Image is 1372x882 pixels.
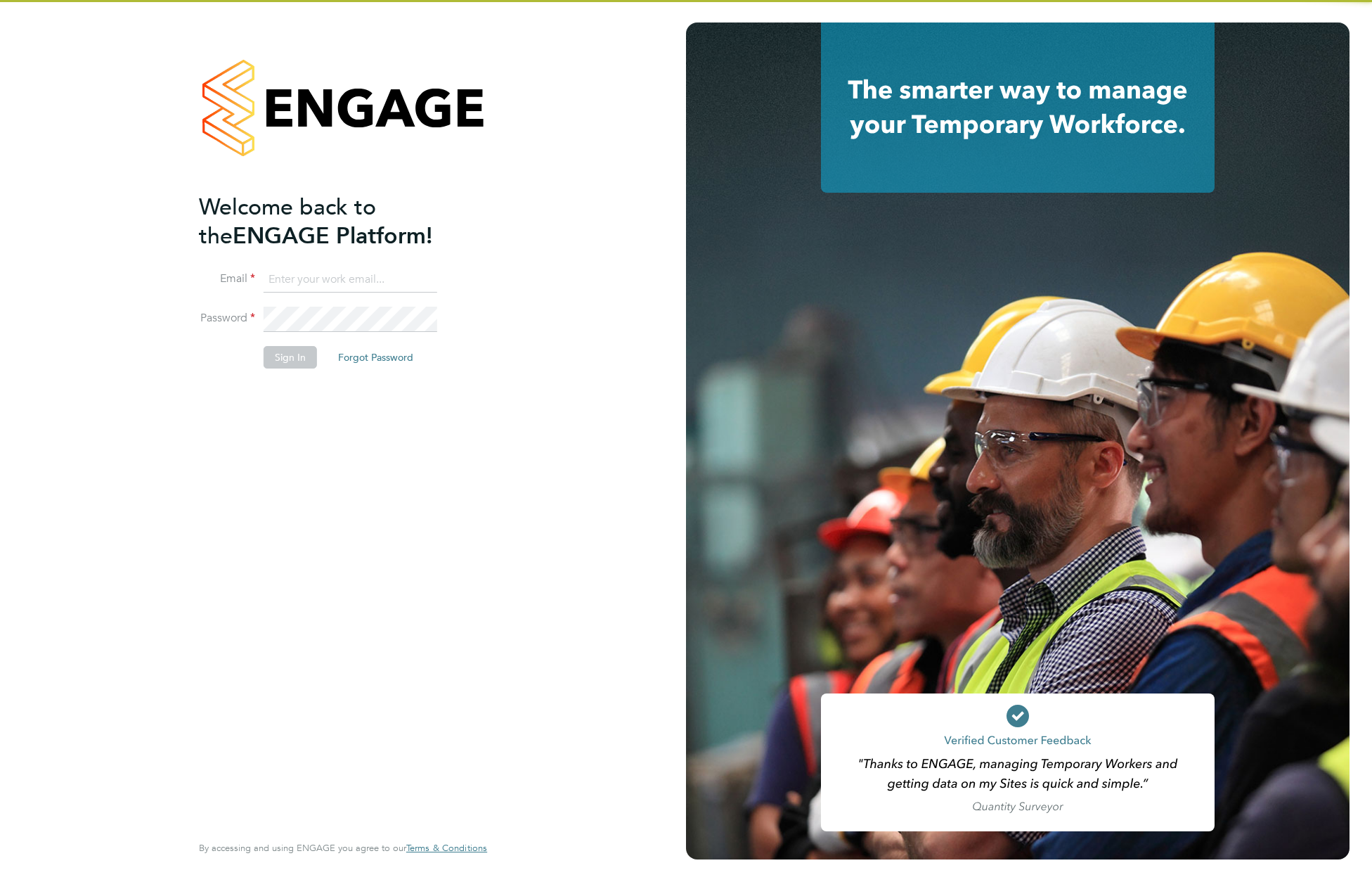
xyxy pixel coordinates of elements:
[199,271,255,286] label: Email
[264,267,437,293] input: Enter your work email...
[406,843,487,854] a: Terms & Conditions
[199,193,473,250] h2: ENGAGE Platform!
[199,311,255,326] label: Password
[199,842,487,854] span: By accessing and using ENGAGE you agree to our
[199,193,376,250] span: Welcome back to the
[264,346,317,369] button: Sign In
[327,346,425,369] button: Forgot Password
